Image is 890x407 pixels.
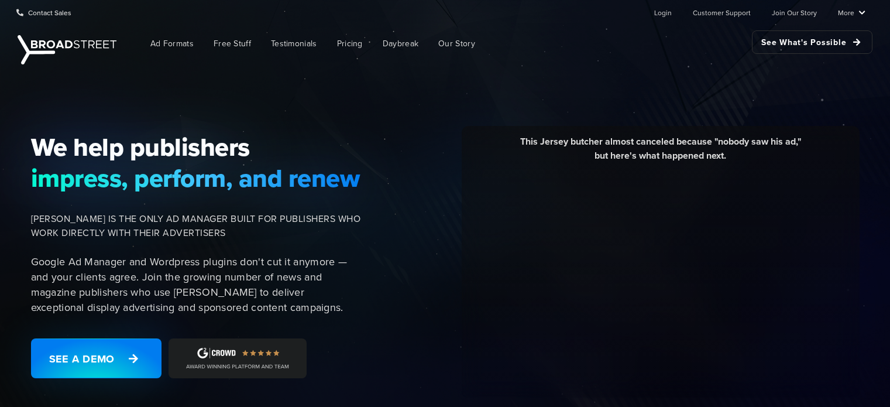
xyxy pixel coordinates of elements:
[31,132,361,162] span: We help publishers
[262,30,326,57] a: Testimonials
[772,1,817,24] a: Join Our Story
[205,30,260,57] a: Free Stuff
[271,37,317,50] span: Testimonials
[383,37,418,50] span: Daybreak
[31,163,361,193] span: impress, perform, and renew
[470,135,851,172] div: This Jersey butcher almost canceled because "nobody saw his ad," but here's what happened next.
[214,37,251,50] span: Free Stuff
[328,30,372,57] a: Pricing
[429,30,484,57] a: Our Story
[31,338,161,378] a: See a Demo
[374,30,427,57] a: Daybreak
[654,1,672,24] a: Login
[31,212,361,240] span: [PERSON_NAME] IS THE ONLY AD MANAGER BUILT FOR PUBLISHERS WHO WORK DIRECTLY WITH THEIR ADVERTISERS
[142,30,202,57] a: Ad Formats
[693,1,751,24] a: Customer Support
[31,254,361,315] p: Google Ad Manager and Wordpress plugins don't cut it anymore — and your clients agree. Join the g...
[337,37,363,50] span: Pricing
[838,1,865,24] a: More
[18,35,116,64] img: Broadstreet | The Ad Manager for Small Publishers
[438,37,475,50] span: Our Story
[150,37,194,50] span: Ad Formats
[470,172,851,385] iframe: YouTube video player
[752,30,872,54] a: See What's Possible
[123,25,872,63] nav: Main
[16,1,71,24] a: Contact Sales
